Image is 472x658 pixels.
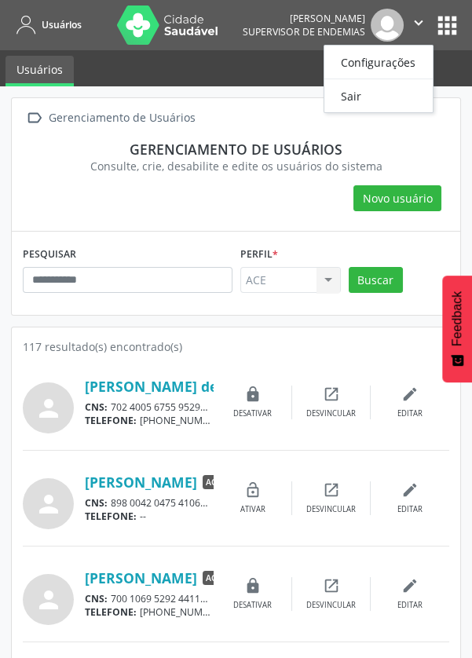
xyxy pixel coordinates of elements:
span: Feedback [450,291,464,346]
span: TELEFONE: [85,414,137,427]
div: Desvincular [306,504,356,515]
span: TELEFONE: [85,605,137,619]
i: edit [401,481,419,499]
i: lock_open [244,481,262,499]
div: 702 4005 6755 9529 137.811.576-79 [85,400,214,414]
span: ACE [203,571,224,585]
a: Configurações [324,51,433,73]
div: [PERSON_NAME] [243,12,365,25]
a: Sair [324,85,433,107]
span: Supervisor de Endemias [243,25,365,38]
i: person [35,586,63,614]
div: Ativar [240,504,265,515]
i: lock [244,577,262,594]
i: edit [401,577,419,594]
i: edit [401,386,419,403]
i:  [410,14,427,31]
div: Desvincular [306,408,356,419]
i: person [35,394,63,422]
span: CPF: [211,400,232,414]
i: lock [244,386,262,403]
span: CNS: [85,400,108,414]
div: 898 0042 0475 4106 075.494.691-64 [85,496,214,510]
div: Desativar [233,600,272,611]
button:  [404,9,434,42]
div: Desativar [233,408,272,419]
span: CNS: [85,496,108,510]
i: open_in_new [323,386,340,403]
div: Gerenciamento de usuários [34,141,438,158]
span: CPF: [211,592,232,605]
span: CNS: [85,592,108,605]
div: [PHONE_NUMBER] [85,414,214,427]
span: CPF: [211,496,232,510]
div: Gerenciamento de Usuários [46,107,198,130]
span: Novo usuário [363,190,433,207]
div: -- [85,510,214,523]
div: [PHONE_NUMBER] [85,605,214,619]
button: Buscar [349,267,403,294]
div: Editar [397,600,423,611]
ul:  [324,45,434,113]
a: [PERSON_NAME] [85,473,197,491]
a: [PERSON_NAME] [85,569,197,587]
button: Novo usuário [353,185,441,212]
div: 700 1069 5292 4411 131.199.936-11 [85,592,214,605]
button: Feedback - Mostrar pesquisa [442,276,472,382]
button: apps [434,12,461,39]
label: PESQUISAR [23,243,76,267]
div: Editar [397,504,423,515]
span: ACE [203,475,224,489]
a: Usuários [5,56,74,86]
i:  [23,107,46,130]
div: Consulte, crie, desabilite e edite os usuários do sistema [34,158,438,174]
div: Editar [397,408,423,419]
span: TELEFONE: [85,510,137,523]
i: person [35,490,63,518]
a: Usuários [11,12,82,38]
a: [PERSON_NAME] de [PERSON_NAME] [85,378,334,395]
div: Desvincular [306,600,356,611]
span: Usuários [42,18,82,31]
i: open_in_new [323,577,340,594]
div: 117 resultado(s) encontrado(s) [23,338,449,355]
img: img [371,9,404,42]
label: Perfil [240,243,278,267]
a:  Gerenciamento de Usuários [23,107,198,130]
i: open_in_new [323,481,340,499]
